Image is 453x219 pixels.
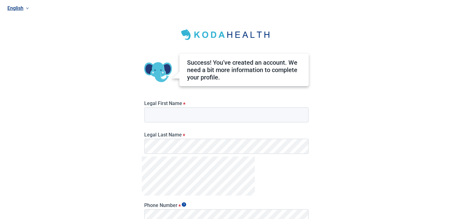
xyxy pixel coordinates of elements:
[187,59,301,81] div: Success! You’ve created an account. We need a bit more information to complete your profile.
[144,202,309,208] label: Phone Number
[5,3,446,13] a: Current language: English
[144,100,309,106] label: Legal First Name
[144,59,172,86] img: Koda Elephant
[144,132,309,138] label: Legal Last Name
[26,7,29,10] span: down
[177,27,276,43] img: Koda Health
[182,202,186,207] span: Show tooltip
